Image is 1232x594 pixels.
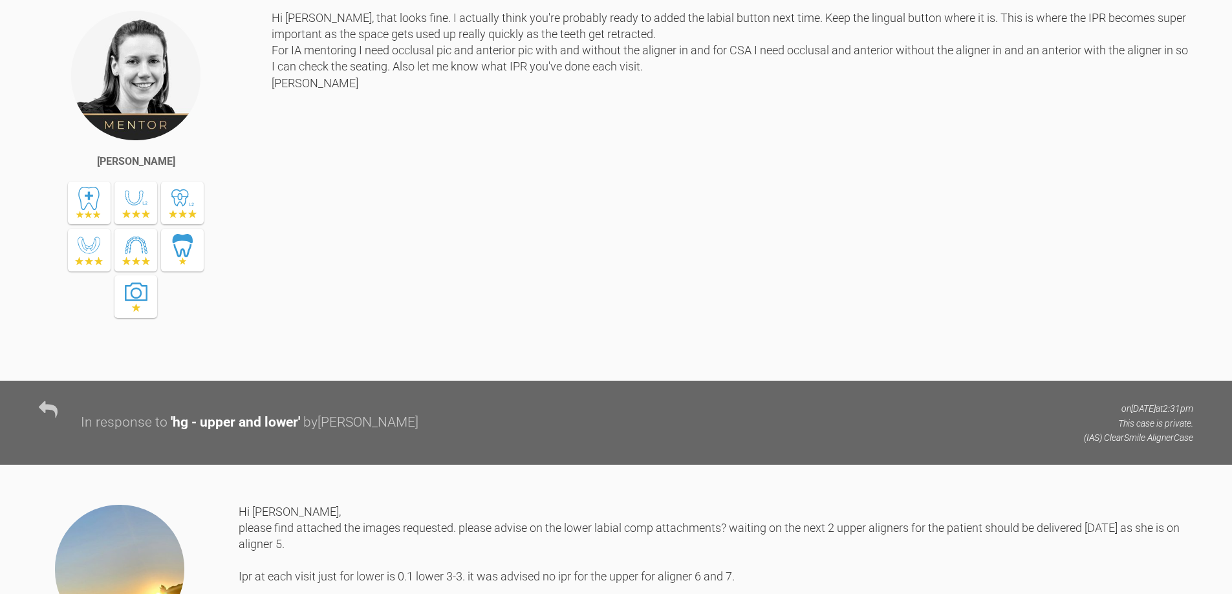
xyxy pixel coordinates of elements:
[70,10,202,142] img: Kelly Toft
[1084,401,1193,416] p: on [DATE] at 2:31pm
[171,412,300,434] div: ' hg - upper and lower '
[81,412,168,434] div: In response to
[303,412,418,434] div: by [PERSON_NAME]
[97,153,175,170] div: [PERSON_NAME]
[1084,430,1193,445] p: (IAS) ClearSmile Aligner Case
[272,10,1193,362] div: Hi [PERSON_NAME], that looks fine. I actually think you're probably ready to added the labial but...
[1084,416,1193,430] p: This case is private.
